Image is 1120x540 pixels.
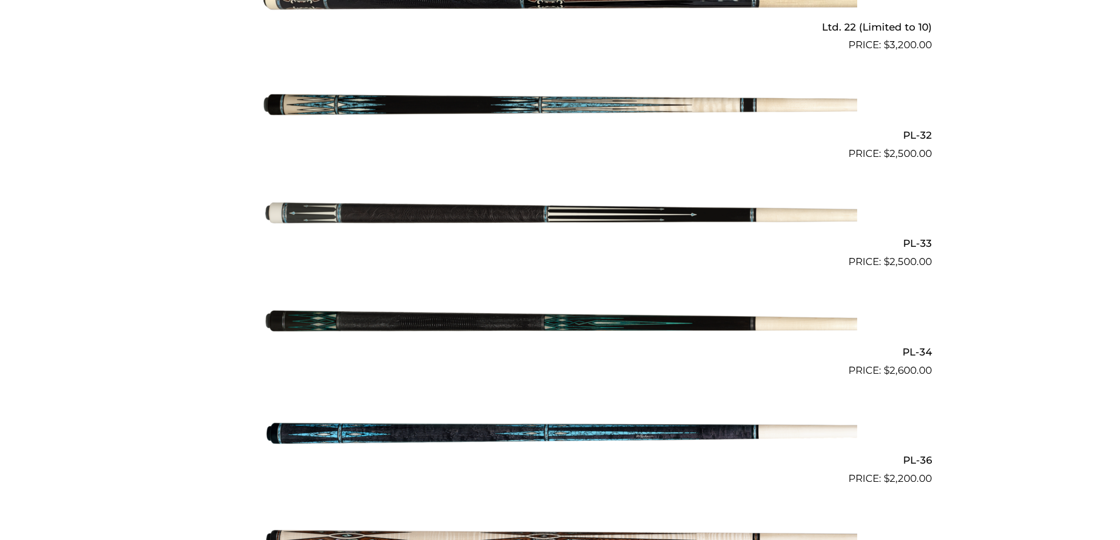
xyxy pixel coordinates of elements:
h2: PL-33 [189,233,932,254]
h2: Ltd. 22 (Limited to 10) [189,16,932,38]
bdi: 2,200.00 [884,472,932,484]
bdi: 3,200.00 [884,39,932,51]
a: PL-34 $2,600.00 [189,274,932,378]
bdi: 2,500.00 [884,256,932,267]
h2: PL-36 [189,450,932,471]
img: PL-32 [263,58,857,156]
a: PL-32 $2,500.00 [189,58,932,161]
h2: PL-32 [189,124,932,146]
img: PL-33 [263,166,857,265]
span: $ [884,472,890,484]
img: PL-36 [263,383,857,482]
a: PL-33 $2,500.00 [189,166,932,270]
span: $ [884,147,890,159]
bdi: 2,500.00 [884,147,932,159]
span: $ [884,39,890,51]
bdi: 2,600.00 [884,364,932,376]
a: PL-36 $2,200.00 [189,383,932,487]
span: $ [884,256,890,267]
img: PL-34 [263,274,857,373]
span: $ [884,364,890,376]
h2: PL-34 [189,341,932,363]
